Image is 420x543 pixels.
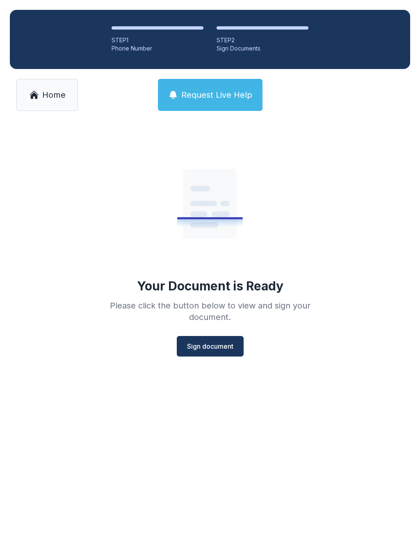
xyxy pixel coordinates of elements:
div: STEP 2 [217,36,308,44]
div: Phone Number [112,44,203,53]
div: Please click the button below to view and sign your document. [92,300,328,323]
div: Your Document is Ready [137,278,283,293]
span: Request Live Help [181,89,252,101]
span: Sign document [187,341,233,351]
div: STEP 1 [112,36,203,44]
span: Home [42,89,66,101]
div: Sign Documents [217,44,308,53]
